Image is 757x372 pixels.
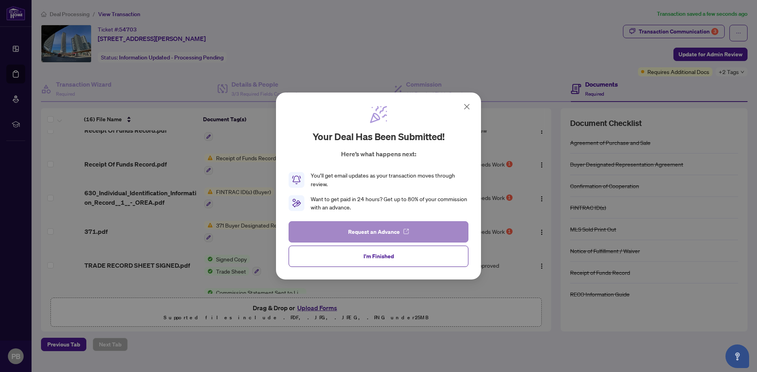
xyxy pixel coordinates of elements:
div: Want to get paid in 24 hours? Get up to 80% of your commission with an advance. [311,195,468,212]
button: Open asap [725,344,749,368]
span: I'm Finished [364,250,394,263]
button: Request an Advance [289,221,468,242]
div: You’ll get email updates as your transaction moves through review. [311,171,468,189]
span: Request an Advance [348,226,400,238]
button: I'm Finished [289,246,468,267]
h2: Your deal has been submitted! [313,130,445,143]
p: Here’s what happens next: [341,149,416,159]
